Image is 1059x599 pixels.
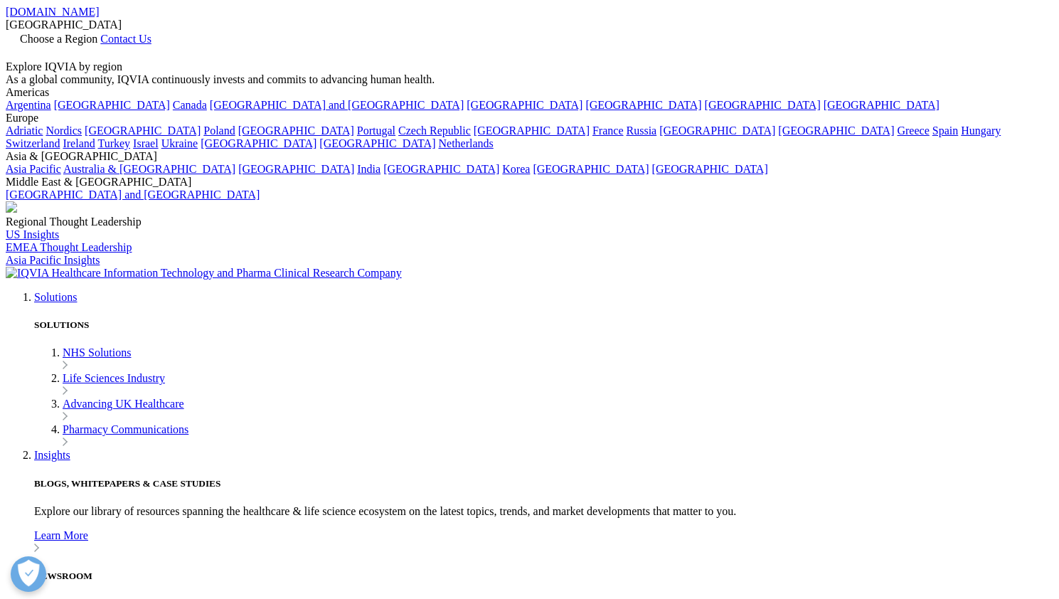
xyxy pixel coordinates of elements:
button: Open Preferences [11,556,46,592]
a: France [592,124,624,137]
a: US Insights [6,228,59,240]
a: Contact Us [100,33,151,45]
a: Netherlands [438,137,493,149]
div: Asia & [GEOGRAPHIC_DATA] [6,150,1053,163]
h5: BLOGS, WHITEPAPERS & CASE STUDIES [34,478,1053,489]
a: Israel [133,137,159,149]
a: [GEOGRAPHIC_DATA] [659,124,775,137]
a: Russia [627,124,657,137]
img: 2093_analyzing-data-using-big-screen-display-and-laptop.png [6,201,17,213]
div: Americas [6,86,1053,99]
a: Hungary [961,124,1001,137]
div: As a global community, IQVIA continuously invests and commits to advancing human health. [6,73,1053,86]
div: Regional Thought Leadership [6,216,1053,228]
h5: NEWSROOM [34,571,1053,582]
a: Canada [173,99,207,111]
a: Argentina [6,99,51,111]
a: EMEA Thought Leadership [6,241,132,253]
span: Choose a Region [20,33,97,45]
p: Explore our library of resources spanning the healthcare & life science ecosystem on the latest t... [34,505,1053,518]
a: Ireland [63,137,95,149]
a: Spain [932,124,958,137]
a: Greece [897,124,929,137]
div: Middle East & [GEOGRAPHIC_DATA] [6,176,1053,189]
a: Advancing UK Healthcare [63,398,184,410]
a: Korea [502,163,530,175]
a: [GEOGRAPHIC_DATA] and [GEOGRAPHIC_DATA] [6,189,260,201]
a: India [357,163,381,175]
a: Czech Republic [398,124,471,137]
a: [GEOGRAPHIC_DATA] [238,163,354,175]
a: [GEOGRAPHIC_DATA] [383,163,499,175]
a: Adriatic [6,124,43,137]
a: [GEOGRAPHIC_DATA] [85,124,201,137]
a: [GEOGRAPHIC_DATA] [319,137,435,149]
a: [GEOGRAPHIC_DATA] [585,99,701,111]
a: [GEOGRAPHIC_DATA] [824,99,940,111]
a: [GEOGRAPHIC_DATA] [705,99,821,111]
h5: SOLUTIONS [34,319,1053,331]
a: Switzerland [6,137,60,149]
div: Explore IQVIA by region [6,60,1053,73]
a: [DOMAIN_NAME] [6,6,100,18]
a: [GEOGRAPHIC_DATA] [54,99,170,111]
a: [GEOGRAPHIC_DATA] [467,99,582,111]
a: Life Sciences Industry [63,372,165,384]
a: Pharmacy Communications [63,423,188,435]
div: Europe [6,112,1053,124]
a: Solutions [34,291,77,303]
a: Learn More [34,529,1053,555]
a: [GEOGRAPHIC_DATA] and [GEOGRAPHIC_DATA] [210,99,464,111]
a: Poland [203,124,235,137]
a: Australia & [GEOGRAPHIC_DATA] [63,163,235,175]
a: NHS Solutions [63,346,131,359]
a: Asia Pacific [6,163,61,175]
a: [GEOGRAPHIC_DATA] [238,124,354,137]
a: Asia Pacific Insights [6,254,100,266]
a: Insights [34,449,70,461]
a: [GEOGRAPHIC_DATA] [533,163,649,175]
a: Nordics [46,124,82,137]
div: [GEOGRAPHIC_DATA] [6,18,1053,31]
a: [GEOGRAPHIC_DATA] [201,137,316,149]
a: [GEOGRAPHIC_DATA] [778,124,894,137]
a: [GEOGRAPHIC_DATA] [474,124,590,137]
a: Turkey [97,137,130,149]
a: [GEOGRAPHIC_DATA] [652,163,768,175]
a: Ukraine [161,137,198,149]
a: Portugal [357,124,395,137]
img: IQVIA Healthcare Information Technology and Pharma Clinical Research Company [6,267,402,280]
